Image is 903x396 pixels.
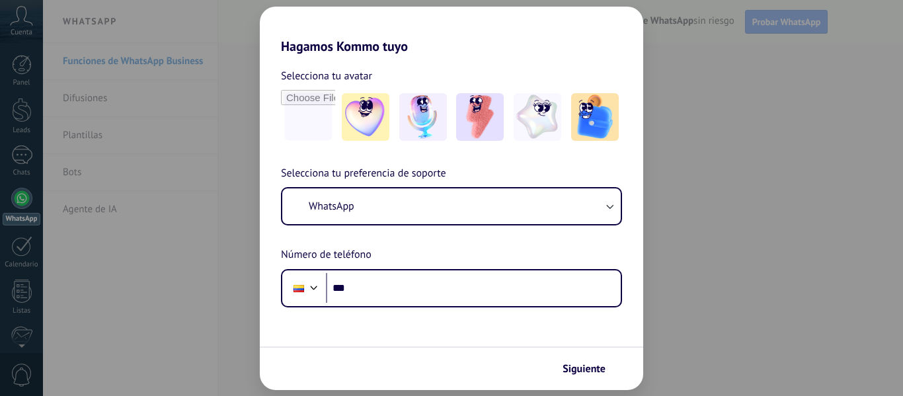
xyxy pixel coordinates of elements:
[514,93,561,141] img: -4.jpeg
[571,93,619,141] img: -5.jpeg
[309,200,354,213] span: WhatsApp
[281,247,372,264] span: Número de teléfono
[399,93,447,141] img: -2.jpeg
[281,165,446,182] span: Selecciona tu preferencia de soporte
[282,188,621,224] button: WhatsApp
[342,93,389,141] img: -1.jpeg
[563,364,606,374] span: Siguiente
[260,7,643,54] h2: Hagamos Kommo tuyo
[286,274,311,302] div: Colombia: + 57
[456,93,504,141] img: -3.jpeg
[557,358,623,380] button: Siguiente
[281,67,372,85] span: Selecciona tu avatar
